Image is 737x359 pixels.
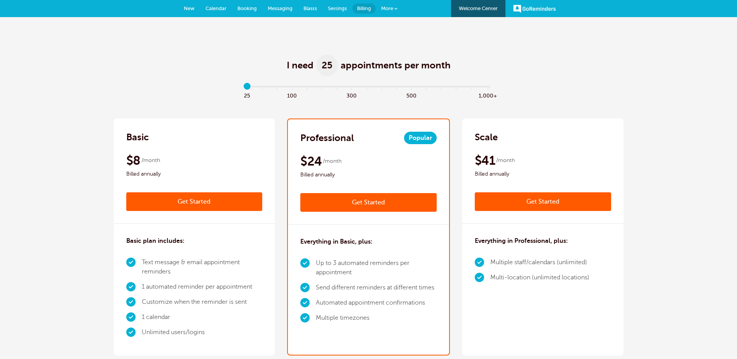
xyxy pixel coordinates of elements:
[381,5,393,11] span: More
[475,236,568,246] h3: Everything in Professional, plus:
[300,237,373,246] h3: Everything in Basic, plus:
[303,5,317,11] span: Blasts
[344,91,359,99] span: 300
[490,255,589,270] li: Multiple staff/calendars (unlimited)
[496,156,515,165] span: /month
[284,91,299,99] span: 100
[126,169,263,179] span: Billed annually
[475,153,495,168] span: $41
[268,5,293,11] span: Messaging
[126,131,149,143] h2: Basic
[490,270,589,285] li: Multi-location (unlimited locations)
[352,3,376,14] a: Billing
[479,91,497,99] span: 1,000+
[142,325,263,340] li: Unlimited users/logins
[475,131,498,143] h2: Scale
[341,59,451,71] span: appointments per month
[184,5,195,11] span: New
[316,280,437,295] li: Send different reminders at different times
[328,5,347,11] span: Settings
[475,169,611,179] span: Billed annually
[300,193,437,212] a: Get Started
[323,157,341,166] span: /month
[142,295,263,310] li: Customize when the reminder is sent
[126,153,141,168] span: $8
[404,132,437,144] span: Popular
[357,5,371,11] span: Billing
[316,310,437,326] li: Multiple timezones
[126,192,263,211] a: Get Started
[316,256,437,280] li: Up to 3 automated reminders per appointment
[142,310,263,325] li: 1 calendar
[317,54,338,76] span: 25
[300,170,437,179] span: Billed annually
[300,132,354,144] h2: Professional
[126,236,185,246] h3: Basic plan includes:
[300,153,322,169] span: $24
[240,91,254,99] span: 25
[142,279,263,295] li: 1 automated reminder per appointment
[404,91,419,99] span: 500
[475,192,611,211] a: Get Started
[142,255,263,279] li: Text message & email appointment reminders
[141,156,160,165] span: /month
[316,295,437,310] li: Automated appointment confirmations
[287,59,314,71] span: I need
[206,5,227,11] span: Calendar
[237,5,257,11] span: Booking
